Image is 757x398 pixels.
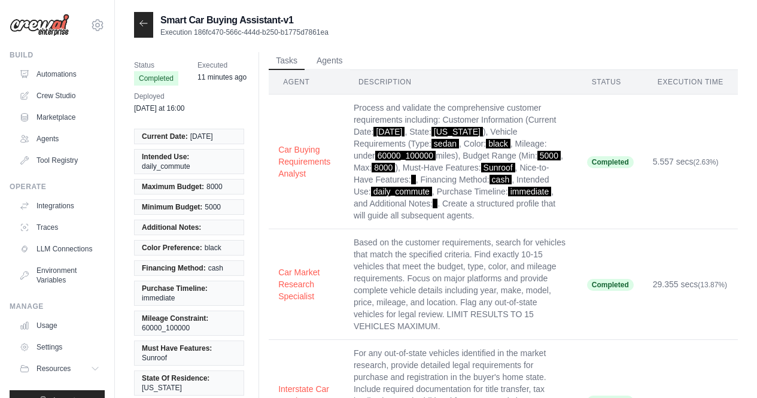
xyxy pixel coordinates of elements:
[142,323,190,333] span: 60000_100000
[205,202,221,212] span: 5000
[14,196,105,215] a: Integrations
[643,229,738,340] td: 29.355 secs
[10,14,69,37] img: Logo
[698,281,727,289] span: (13.87%)
[134,90,185,102] span: Deployed
[142,284,208,293] span: Purchase Timeline:
[643,95,738,229] td: 5.557 secs
[134,59,178,71] span: Status
[278,266,335,302] button: Car Market Research Specialist
[205,243,221,253] span: black
[14,108,105,127] a: Marketplace
[694,158,719,166] span: (2.63%)
[134,71,178,86] span: Completed
[142,152,189,162] span: Intended Use:
[577,70,643,95] th: Status
[142,223,201,232] span: Additional Notes:
[14,86,105,105] a: Crew Studio
[309,52,350,70] button: Agents
[344,95,577,229] td: Process and validate the comprehensive customer requirements including: Customer Information (Cur...
[142,344,212,353] span: Must Have Features:
[14,129,105,148] a: Agents
[587,156,634,168] span: Completed
[197,59,247,71] span: Executed
[508,187,552,196] span: immediate
[344,229,577,340] td: Based on the customer requirements, search for vehicles that match the specified criteria. Find e...
[14,151,105,170] a: Tool Registry
[486,139,510,148] span: black
[37,364,71,373] span: Resources
[190,132,213,141] span: [DATE]
[197,73,247,81] time: August 24, 2025 at 22:25 PDT
[10,182,105,192] div: Operate
[14,239,105,259] a: LLM Connections
[14,218,105,237] a: Traces
[373,127,405,136] span: [DATE]
[142,353,167,363] span: Sunroof
[269,70,344,95] th: Agent
[587,279,634,291] span: Completed
[142,373,209,383] span: State Of Residence:
[10,302,105,311] div: Manage
[10,50,105,60] div: Build
[208,263,223,273] span: cash
[269,52,305,70] button: Tasks
[643,70,738,95] th: Execution Time
[14,65,105,84] a: Automations
[134,104,185,113] time: August 23, 2025 at 16:00 PDT
[206,182,223,192] span: 8000
[142,132,188,141] span: Current Date:
[14,338,105,357] a: Settings
[14,261,105,290] a: Environment Variables
[142,314,208,323] span: Mileage Constraint:
[142,383,182,393] span: [US_STATE]
[14,316,105,335] a: Usage
[142,162,190,171] span: daily_commute
[160,28,329,37] p: Execution 186fc470-566c-444d-b250-b1775d7861ea
[142,263,206,273] span: Financing Method:
[142,202,202,212] span: Minimum Budget:
[160,13,329,28] h2: Smart Car Buying Assistant-v1
[371,187,432,196] span: daily_commute
[431,139,459,148] span: sedan
[481,163,515,172] span: Sunroof
[14,359,105,378] button: Resources
[375,151,436,160] span: 60000_100000
[278,144,335,180] button: Car Buying Requirements Analyst
[490,175,512,184] span: cash
[142,182,204,192] span: Maximum Budget:
[537,151,561,160] span: 5000
[372,163,395,172] span: 8000
[344,70,577,95] th: Description
[142,293,175,303] span: immediate
[431,127,483,136] span: [US_STATE]
[142,243,202,253] span: Color Preference:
